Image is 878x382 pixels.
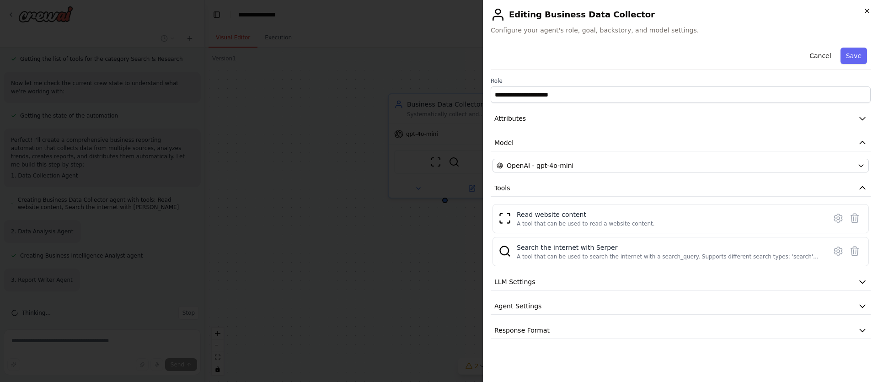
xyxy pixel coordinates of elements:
button: Agent Settings [491,298,871,315]
span: Agent Settings [494,301,541,311]
div: A tool that can be used to search the internet with a search_query. Supports different search typ... [517,253,821,260]
button: LLM Settings [491,274,871,291]
div: Search the internet with Serper [517,243,821,252]
button: Response Format [491,322,871,339]
button: Configure tool [830,243,846,259]
button: Cancel [804,48,836,64]
span: Configure your agent's role, goal, backstory, and model settings. [491,26,871,35]
button: Model [491,135,871,151]
div: Read website content [517,210,655,219]
span: LLM Settings [494,277,535,286]
h2: Editing Business Data Collector [491,7,871,22]
span: OpenAI - gpt-4o-mini [507,161,573,170]
span: Model [494,138,514,147]
label: Role [491,77,871,85]
button: Configure tool [830,210,846,226]
img: SerperDevTool [498,245,511,258]
button: OpenAI - gpt-4o-mini [493,159,869,172]
button: Delete tool [846,243,863,259]
div: A tool that can be used to read a website content. [517,220,655,227]
span: Response Format [494,326,550,335]
span: Attributes [494,114,526,123]
button: Tools [491,180,871,197]
button: Attributes [491,110,871,127]
img: ScrapeWebsiteTool [498,212,511,225]
button: Delete tool [846,210,863,226]
button: Save [841,48,867,64]
span: Tools [494,183,510,193]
